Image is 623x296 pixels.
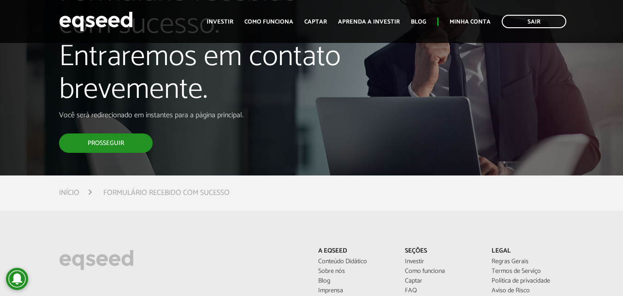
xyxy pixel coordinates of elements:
a: Imprensa [318,288,391,294]
p: Seções [405,248,478,255]
a: Início [59,189,79,197]
a: Como funciona [405,268,478,275]
a: Política de privacidade [492,278,564,284]
a: FAQ [405,288,478,294]
a: Prosseguir [59,133,153,153]
a: Como funciona [244,19,293,25]
a: Aprenda a investir [338,19,400,25]
a: Blog [318,278,391,284]
img: EqSeed [59,9,133,34]
a: Sair [502,15,566,28]
p: Você será redirecionado em instantes para a página principal. [59,111,357,120]
a: Captar [304,19,327,25]
a: Aviso de Risco [492,288,564,294]
li: Formulário recebido com sucesso [103,187,230,199]
a: Regras Gerais [492,259,564,265]
a: Minha conta [450,19,491,25]
img: EqSeed Logo [59,248,134,272]
a: Blog [411,19,426,25]
a: Captar [405,278,478,284]
p: A EqSeed [318,248,391,255]
a: Termos de Serviço [492,268,564,275]
a: Sobre nós [318,268,391,275]
a: Conteúdo Didático [318,259,391,265]
a: Investir [207,19,233,25]
p: Legal [492,248,564,255]
a: Investir [405,259,478,265]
